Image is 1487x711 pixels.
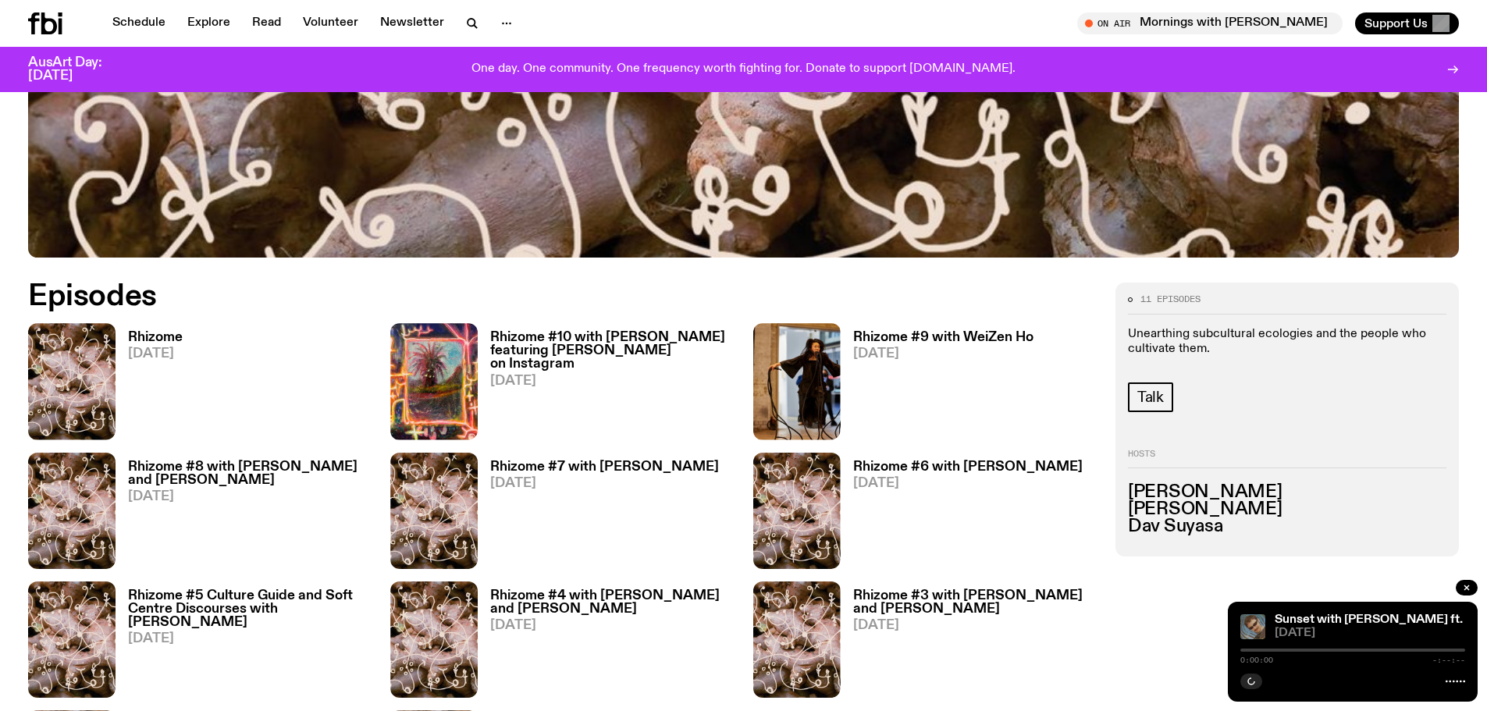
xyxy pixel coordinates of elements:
img: A close up picture of a bunch of ginger roots. Yellow squiggles with arrows, hearts and dots are ... [390,581,478,698]
h3: Rhizome #3 with [PERSON_NAME] and [PERSON_NAME] [853,589,1097,616]
h3: [PERSON_NAME] [1128,501,1446,518]
h3: Rhizome [128,331,183,344]
span: -:--:-- [1432,656,1465,664]
a: Rhizome #5 Culture Guide and Soft Centre Discourses with [PERSON_NAME][DATE] [116,589,372,698]
img: A close up picture of a bunch of ginger roots. Yellow squiggles with arrows, hearts and dots are ... [753,581,841,698]
h3: Rhizome #8 with [PERSON_NAME] and [PERSON_NAME] [128,460,372,487]
a: Rhizome #7 with [PERSON_NAME][DATE] [478,460,719,569]
a: Rhizome #8 with [PERSON_NAME] and [PERSON_NAME][DATE] [116,460,372,569]
span: [DATE] [490,477,719,490]
a: Schedule [103,12,175,34]
img: A close up picture of a bunch of ginger roots. Yellow squiggles with arrows, hearts and dots are ... [28,453,116,569]
a: Rhizome #4 with [PERSON_NAME] and [PERSON_NAME][DATE] [478,589,734,698]
a: Rhizome #3 with [PERSON_NAME] and [PERSON_NAME][DATE] [841,589,1097,698]
a: Rhizome #10 with [PERSON_NAME] featuring [PERSON_NAME] on Instagram[DATE] [478,331,734,439]
img: Luci Avard, Roundabout Painting, from Deer Empty at Suite7a. [390,323,478,439]
span: [DATE] [128,347,183,361]
h2: Hosts [1128,450,1446,468]
span: Talk [1137,389,1164,406]
span: 0:00:00 [1240,656,1273,664]
img: A close up picture of a bunch of ginger roots. Yellow squiggles with arrows, hearts and dots are ... [390,453,478,569]
span: [DATE] [853,477,1083,490]
button: On AirMornings with [PERSON_NAME] / the [PERSON_NAME] apologia hour [1077,12,1343,34]
span: [DATE] [853,347,1033,361]
a: Explore [178,12,240,34]
a: Read [243,12,290,34]
p: One day. One community. One frequency worth fighting for. Donate to support [DOMAIN_NAME]. [471,62,1016,76]
span: Support Us [1364,16,1428,30]
img: A close up picture of a bunch of ginger roots. Yellow squiggles with arrows, hearts and dots are ... [753,453,841,569]
h3: Dav Suyasa [1128,518,1446,535]
span: [DATE] [1275,627,1465,639]
span: 11 episodes [1140,295,1201,304]
h3: Rhizome #9 with WeiZen Ho [853,331,1033,344]
h2: Episodes [28,283,976,311]
a: Volunteer [293,12,368,34]
a: Talk [1128,382,1173,412]
img: Image of artist WeiZen Ho during performance. She floating mid-air in a gallery and holding thick... [753,323,841,439]
img: A close up picture of a bunch of ginger roots. Yellow squiggles with arrows, hearts and dots are ... [28,323,116,439]
h3: [PERSON_NAME] [1128,484,1446,501]
h3: Rhizome #6 with [PERSON_NAME] [853,460,1083,474]
h3: Rhizome #10 with [PERSON_NAME] featuring [PERSON_NAME] on Instagram [490,331,734,371]
h3: Rhizome #4 with [PERSON_NAME] and [PERSON_NAME] [490,589,734,616]
h3: AusArt Day: [DATE] [28,56,128,83]
h3: Rhizome #7 with [PERSON_NAME] [490,460,719,474]
a: Rhizome[DATE] [116,331,183,439]
a: Rhizome #9 with WeiZen Ho[DATE] [841,331,1033,439]
h3: Rhizome #5 Culture Guide and Soft Centre Discourses with [PERSON_NAME] [128,589,372,629]
span: [DATE] [490,375,734,388]
a: Rhizome #6 with [PERSON_NAME][DATE] [841,460,1083,569]
span: [DATE] [490,619,734,632]
span: [DATE] [853,619,1097,632]
button: Support Us [1355,12,1459,34]
span: [DATE] [128,632,372,645]
p: Unearthing subcultural ecologies and the people who cultivate them. [1128,327,1446,357]
img: A close up picture of a bunch of ginger roots. Yellow squiggles with arrows, hearts and dots are ... [28,581,116,698]
span: [DATE] [128,490,372,503]
a: Newsletter [371,12,454,34]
